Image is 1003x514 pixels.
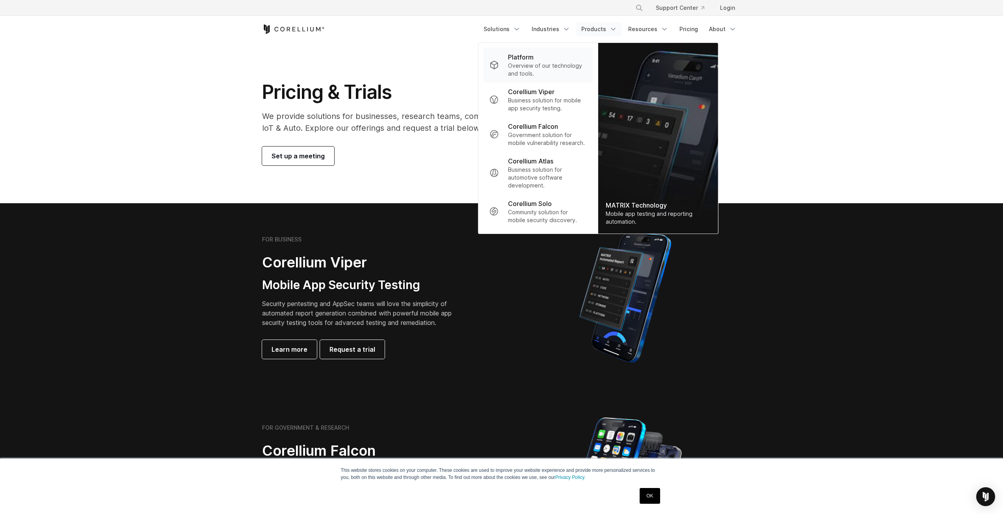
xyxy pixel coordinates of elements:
[606,210,710,226] div: Mobile app testing and reporting automation.
[598,43,718,234] img: Matrix_WebNav_1x
[479,22,741,36] div: Navigation Menu
[714,1,741,15] a: Login
[508,52,534,62] p: Platform
[329,345,375,354] span: Request a trial
[262,254,464,271] h2: Corellium Viper
[508,122,558,131] p: Corellium Falcon
[262,278,464,293] h3: Mobile App Security Testing
[649,1,711,15] a: Support Center
[508,166,586,189] p: Business solution for automotive software development.
[262,147,334,165] a: Set up a meeting
[508,199,552,208] p: Corellium Solo
[262,110,576,134] p: We provide solutions for businesses, research teams, community individuals, and IoT & Auto. Explo...
[262,442,483,460] h2: Corellium Falcon
[626,1,741,15] div: Navigation Menu
[320,340,385,359] a: Request a trial
[675,22,703,36] a: Pricing
[341,467,662,481] p: This website stores cookies on your computer. These cookies are used to improve your website expe...
[272,345,307,354] span: Learn more
[262,424,349,431] h6: FOR GOVERNMENT & RESEARCH
[483,117,593,152] a: Corellium Falcon Government solution for mobile vulnerability research.
[632,1,646,15] button: Search
[508,131,586,147] p: Government solution for mobile vulnerability research.
[566,228,685,366] img: Corellium MATRIX automated report on iPhone showing app vulnerability test results across securit...
[262,340,317,359] a: Learn more
[508,62,586,78] p: Overview of our technology and tools.
[577,22,622,36] a: Products
[483,152,593,194] a: Corellium Atlas Business solution for automotive software development.
[598,43,718,234] a: MATRIX Technology Mobile app testing and reporting automation.
[606,200,710,210] div: MATRIX Technology
[479,22,525,36] a: Solutions
[623,22,673,36] a: Resources
[508,96,586,112] p: Business solution for mobile app security testing.
[640,488,660,504] a: OK
[262,24,325,34] a: Corellium Home
[262,236,301,243] h6: FOR BUSINESS
[704,22,741,36] a: About
[555,475,586,480] a: Privacy Policy.
[527,22,575,36] a: Industries
[483,48,593,82] a: Platform Overview of our technology and tools.
[483,82,593,117] a: Corellium Viper Business solution for mobile app security testing.
[508,87,555,96] p: Corellium Viper
[508,156,553,166] p: Corellium Atlas
[483,194,593,229] a: Corellium Solo Community solution for mobile security discovery.
[508,208,586,224] p: Community solution for mobile security discovery.
[262,299,464,327] p: Security pentesting and AppSec teams will love the simplicity of automated report generation comb...
[976,487,995,506] div: Open Intercom Messenger
[272,151,325,161] span: Set up a meeting
[262,80,576,104] h1: Pricing & Trials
